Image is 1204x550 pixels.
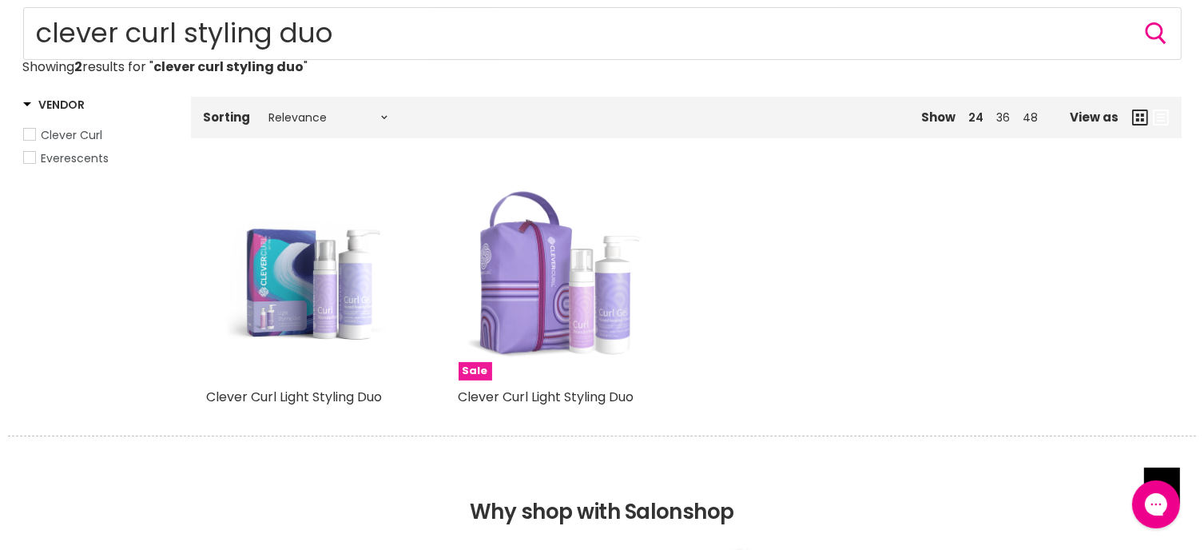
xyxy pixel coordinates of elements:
[459,177,662,381] img: Clever Curl Light Styling Duo
[75,58,83,76] strong: 2
[23,7,1182,60] form: Product
[1071,110,1119,124] span: View as
[207,388,383,406] a: Clever Curl Light Styling Duo
[154,58,304,76] strong: clever curl styling duo
[42,150,109,166] span: Everescents
[459,177,662,381] a: Clever Curl Light Styling DuoSale
[997,110,1011,126] a: 36
[1023,110,1039,126] a: 48
[1144,468,1180,504] a: Back to top
[23,126,171,144] a: Clever Curl
[969,110,984,126] a: 24
[42,127,103,143] span: Clever Curl
[23,97,85,113] h3: Vendor
[207,177,411,381] img: Clever Curl Light Styling Duo
[1124,475,1188,534] iframe: Gorgias live chat messenger
[459,388,634,406] a: Clever Curl Light Styling Duo
[1144,468,1180,509] span: Back to top
[459,362,492,381] span: Sale
[23,149,171,167] a: Everescents
[23,7,1182,60] input: Search
[204,110,251,124] label: Sorting
[8,436,1196,548] h2: Why shop with Salonshop
[1143,21,1169,46] button: Search
[922,109,956,126] span: Show
[23,60,1182,74] p: Showing results for " "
